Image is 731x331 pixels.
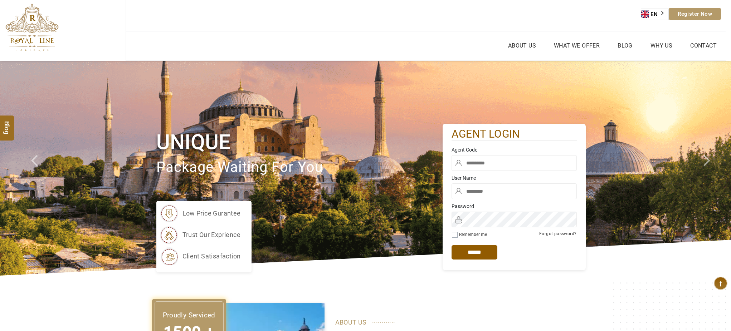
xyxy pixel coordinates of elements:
a: Check next image [695,61,731,276]
img: The Royal Line Holidays [5,3,59,51]
a: Check next prev [22,61,58,276]
label: Agent Code [452,146,577,153]
li: trust our exprience [160,226,241,244]
li: low price gurantee [160,204,241,222]
label: Remember me [459,232,487,237]
p: ABOUT US [335,317,575,328]
h1: Unique [156,129,443,155]
li: client satisafaction [160,247,241,265]
a: EN [641,9,668,20]
label: Password [452,203,577,210]
div: Language [641,9,669,20]
p: package waiting for you [156,155,443,179]
a: What we Offer [552,40,601,51]
a: About Us [506,40,538,51]
a: Blog [616,40,634,51]
a: Why Us [649,40,674,51]
a: Forgot password? [539,231,576,236]
aside: Language selected: English [641,9,669,20]
span: ............ [372,316,395,326]
a: Contact [688,40,718,51]
a: Register Now [669,8,721,20]
label: User Name [452,174,577,182]
h2: agent login [452,127,577,141]
span: Blog [3,121,12,127]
